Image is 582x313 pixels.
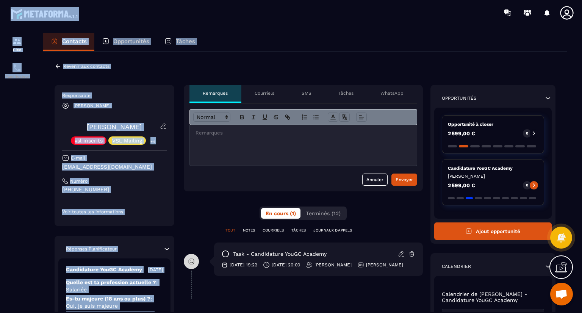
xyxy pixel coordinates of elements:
p: [PERSON_NAME] [74,103,111,108]
img: formation [13,37,22,46]
img: logo [11,7,79,20]
p: Réponses Planificateur [66,246,117,252]
span: En cours (1) [266,210,296,216]
p: Opportunité à closer [448,121,538,127]
p: Voir toutes les informations [62,209,167,215]
p: Es-tu majeure (18 ans ou plus) ? [66,295,163,310]
a: Ouvrir le chat [550,283,573,305]
span: Terminés (12) [306,210,341,216]
div: Envoyer [396,176,413,183]
button: Envoyer [391,174,417,186]
button: En cours (1) [261,208,300,219]
p: [PHONE_NUMBER] [62,186,167,193]
p: [DATE] 20:00 [272,262,300,268]
p: CRM [2,48,32,52]
p: Candidature YouGC Academy [448,165,538,171]
p: TÂCHES [291,228,306,233]
p: Opportunités [113,38,149,45]
p: Calendrier [442,263,471,269]
p: [DATE] [148,267,163,273]
button: Ajout opportunité [434,222,552,240]
p: [PERSON_NAME] [366,262,403,268]
a: Opportunités [94,33,157,51]
p: [PERSON_NAME] [314,262,352,268]
p: Candidature YouGC Academy [66,266,142,273]
a: [PERSON_NAME] [87,123,142,131]
p: [EMAIL_ADDRESS][DOMAIN_NAME] [62,163,167,171]
p: +4 [148,138,158,146]
p: E-mail [71,155,85,161]
p: SMS [302,90,311,96]
button: Terminés (12) [301,208,345,219]
p: 0 [526,183,528,188]
a: Contacts [43,33,94,51]
p: Contacts [62,38,87,45]
p: Responsable [62,92,167,99]
p: NOTES [243,228,255,233]
p: 2 599,00 € [448,131,475,136]
p: TOUT [225,228,235,233]
p: Courriels [255,90,274,96]
a: formationformationCRM [2,31,32,58]
p: [PERSON_NAME] [448,173,538,179]
p: VSL Mailing [112,138,142,143]
p: Tâches [176,38,195,45]
p: task - Candidature YouGC Academy [233,250,327,258]
p: Numéro [70,178,88,184]
p: [DATE] 19:22 [230,262,257,268]
p: Planificateur [2,74,32,78]
button: Annuler [362,174,388,186]
p: Opportunités [442,95,477,101]
p: WhatsApp [380,90,404,96]
p: 0 [526,131,528,136]
p: Tâches [338,90,354,96]
a: schedulerschedulerPlanificateur [2,58,32,84]
p: Calendrier de [PERSON_NAME] - Candidature YouGC Academy [442,291,544,303]
p: 2 599,00 € [448,183,475,188]
img: scheduler [13,63,22,72]
p: Revenir aux contacts [63,64,110,69]
p: vsl inscrits [75,138,103,143]
p: Quelle est ta profession actuelle ? [66,279,163,293]
p: Remarques [203,90,228,96]
p: COURRIELS [263,228,284,233]
p: JOURNAUX D'APPELS [313,228,352,233]
a: Tâches [157,33,203,51]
